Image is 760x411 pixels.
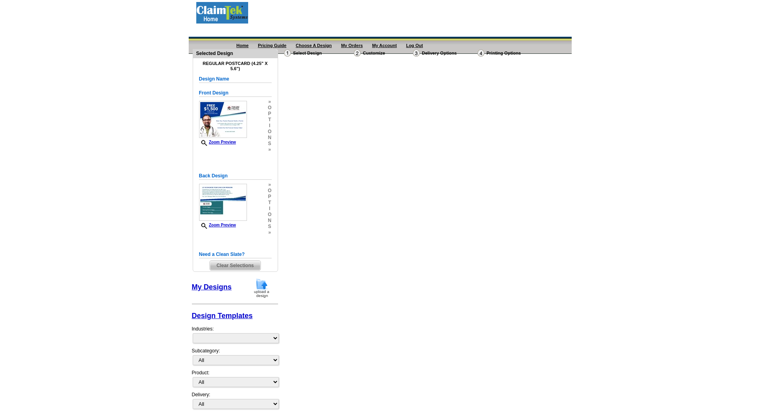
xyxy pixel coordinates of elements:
div: Delivery Options [412,49,477,57]
a: Zoom Preview [199,223,236,227]
h5: Back Design [199,172,272,180]
div: Customize [353,49,412,59]
span: n [268,218,271,224]
img: upload-design [251,278,272,298]
a: Design Templates [192,312,253,320]
span: » [268,147,271,153]
a: Home [237,43,249,48]
span: o [268,212,271,218]
a: Choose A Design [296,43,332,48]
span: o [268,188,271,194]
span: s [268,141,271,147]
img: Delivery Options [413,49,420,57]
a: Pricing Guide [258,43,286,48]
span: o [268,129,271,135]
span: o [268,105,271,111]
img: Customize [354,49,361,57]
div: Printing Options [477,49,548,57]
img: CTGENPRF_BLUE_ALL.jpg [199,101,247,138]
a: My Account [372,43,397,48]
h5: Front Design [199,89,272,97]
div: Subcategory: [192,347,278,369]
h5: Design Name [199,75,272,83]
span: p [268,194,271,200]
span: » [268,230,271,236]
div: Selected Design [193,49,278,57]
div: Industries: [192,321,278,347]
span: n [268,135,271,141]
span: » [268,99,271,105]
h4: Regular Postcard (4.25" x 5.6") [199,61,272,71]
div: Product: [192,369,278,391]
a: My Designs [192,283,232,291]
a: Zoom Preview [199,140,236,144]
span: t [268,117,271,123]
a: Log Out [406,43,423,48]
img: CTGENPRB_BLUE_ALL.jpg [199,184,247,221]
img: Printing Options & Summary [478,49,484,57]
span: i [268,123,271,129]
div: Select Design [283,49,353,59]
a: My Orders [341,43,363,48]
span: i [268,206,271,212]
h5: Need a Clean Slate? [199,251,272,258]
span: s [268,224,271,230]
span: t [268,200,271,206]
img: Select Design [284,49,291,57]
span: Clear Selections [210,261,261,270]
span: p [268,111,271,117]
span: » [268,182,271,188]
